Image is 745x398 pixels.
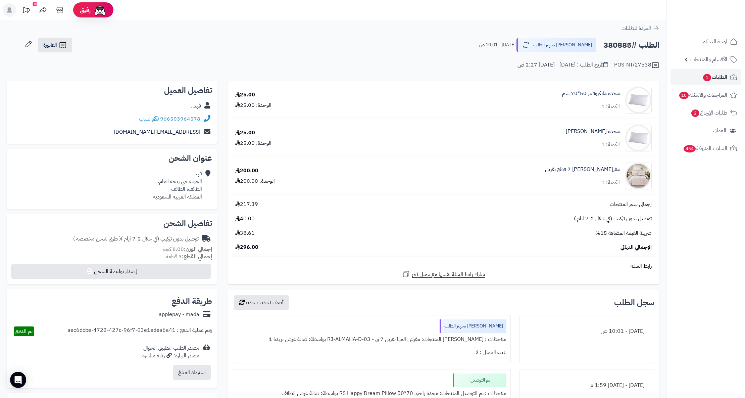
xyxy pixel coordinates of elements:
a: العودة للطلبات [622,24,659,32]
div: POS-NT/27538 [614,61,659,69]
span: إجمالي سعر المنتجات [610,201,652,208]
a: العملاء [670,123,741,139]
h2: تفاصيل الشحن [12,219,212,227]
span: 296.00 [235,244,258,251]
div: [DATE] - [DATE] 1:59 م [524,379,650,392]
div: الكمية: 1 [601,141,620,148]
button: أضف تحديث جديد [234,295,289,310]
h2: تفاصيل العميل [12,86,212,94]
span: شارك رابط السلة نفسها مع عميل آخر [412,271,485,278]
span: 2 [691,109,700,117]
div: [DATE] - 10:01 ص [524,325,650,338]
button: استرداد المبلغ [173,365,211,380]
span: الأقسام والمنتجات [690,55,727,64]
img: 1746703790-110201010775%20(1)-90x90.jpg [625,163,651,189]
div: الوحدة: 200.00 [235,177,275,185]
a: لوحة التحكم [670,34,741,50]
span: 454 [683,145,696,153]
strong: إجمالي القطع: [182,253,212,261]
button: إصدار بوليصة الشحن [11,264,211,279]
span: طلبات الإرجاع [691,108,727,118]
span: رفيق [80,6,91,14]
span: الإجمالي النهائي [620,244,652,251]
img: ai-face.png [93,3,107,17]
div: 200.00 [235,167,258,175]
small: [DATE] - 10:01 ص [479,42,515,48]
h3: سجل الطلب [614,299,654,307]
a: المراجعات والأسئلة10 [670,87,741,103]
div: فهد .. الحويه حي ريحه العام، الطائف، الطائف المملكة العربية السعودية [153,170,202,201]
span: تم الدفع [15,327,33,335]
div: 10 [33,2,37,6]
h2: عنوان الشحن [12,154,212,162]
button: [PERSON_NAME] تجهيز الطلب [516,38,596,52]
img: logo-2.png [699,15,739,29]
div: Open Intercom Messenger [10,372,26,388]
span: 1 [703,74,711,82]
a: مفر[PERSON_NAME] 7 قطع نفرين [545,166,620,173]
a: 966503964578 [160,115,200,123]
a: مخدة [PERSON_NAME] [566,128,620,135]
a: الفاتورة [38,38,72,52]
span: ضريبة القيمة المضافة 15% [595,229,652,237]
span: العملاء [713,126,726,135]
div: الكمية: 1 [601,103,620,110]
a: واتساب [139,115,159,123]
a: [EMAIL_ADDRESS][DOMAIN_NAME] [114,128,200,136]
a: الطلبات1 [670,69,741,85]
a: مخدة مايكروفيبر 50*70 سم [562,90,620,97]
a: طلبات الإرجاع2 [670,105,741,121]
div: [PERSON_NAME] تجهيز الطلب [440,319,506,333]
div: 25.00 [235,129,255,137]
div: تم التوصيل [453,373,506,387]
div: رقم عملية الدفع : aec6dcbe-4722-427c-96f7-03e1edea6a41 [67,326,212,336]
div: توصيل بدون تركيب (في خلال 2-7 ايام ) [73,235,199,243]
a: تحديثات المنصة [18,3,35,18]
div: applepay - mada [159,311,199,318]
small: 3 قطعة [166,253,212,261]
img: 1703426873-pillow-90x90.png [625,125,651,151]
span: الفاتورة [43,41,57,49]
div: الكمية: 1 [601,179,620,186]
span: الطلبات [702,73,727,82]
span: السلات المتروكة [683,144,727,153]
div: مصدر الطلب :تطبيق الجوال [142,344,199,360]
span: لوحة التحكم [702,37,727,46]
h2: الطلب #380885 [603,38,659,52]
div: تنبيه العميل : لا [237,346,506,359]
a: فهد .. [189,102,201,110]
a: شارك رابط السلة نفسها مع عميل آخر [402,270,485,278]
span: 40.00 [235,215,255,223]
div: رابط السلة [230,262,657,270]
span: 38.61 [235,229,255,237]
div: تاريخ الطلب : [DATE] - [DATE] 2:27 ص [517,61,608,69]
div: مصدر الزيارة: زيارة مباشرة [142,352,199,360]
span: 10 [679,92,689,99]
h2: طريقة الدفع [171,297,212,305]
a: السلات المتروكة454 [670,140,741,157]
span: 217.39 [235,201,258,208]
span: العودة للطلبات [622,24,651,32]
img: 1703426873-pillow-90x90.png [625,87,651,114]
span: المراجعات والأسئلة [679,90,727,100]
div: الوحدة: 25.00 [235,139,271,147]
div: ملاحظات : [PERSON_NAME] المنتجات: مفرش المها نفرين 7 ق - RJ-ALMAHA-D-03 بواسطة: صالة عرض بريدة 1 [237,333,506,346]
span: ( طرق شحن مخصصة ) [73,235,121,243]
small: 8.00 كجم [162,245,212,253]
div: 25.00 [235,91,255,99]
strong: إجمالي الوزن: [184,245,212,253]
div: الوحدة: 25.00 [235,101,271,109]
span: توصيل بدون تركيب (في خلال 2-7 ايام ) [574,215,652,223]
